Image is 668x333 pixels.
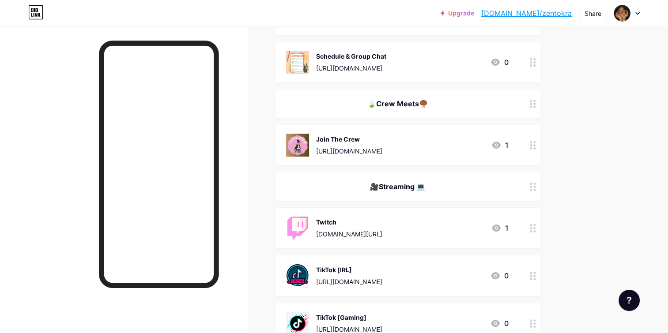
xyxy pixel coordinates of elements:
img: Schedule & Group Chat [286,51,309,74]
div: [DOMAIN_NAME][URL] [316,229,382,239]
div: Share [585,9,601,18]
img: TikTok [IRL] [286,264,309,287]
div: 1 [491,140,509,150]
div: 🎥Streaming 💻 [286,181,509,192]
div: [URL][DOMAIN_NAME] [316,146,382,156]
img: Twitch [286,217,309,239]
div: [URL][DOMAIN_NAME] [316,64,386,73]
img: zentokra [614,5,630,22]
div: 1 [491,223,509,233]
div: 0 [490,57,509,67]
div: 🍃Crew Meets🍄‍🟫 [286,98,509,109]
div: TikTok [Gaming] [316,313,382,322]
div: 0 [490,318,509,329]
div: 0 [490,270,509,281]
div: Twitch [316,217,382,227]
div: [URL][DOMAIN_NAME] [316,277,382,286]
a: [DOMAIN_NAME]/zentokra [481,8,572,19]
div: Schedule & Group Chat [316,52,386,61]
div: TikTok [IRL] [316,265,382,274]
div: Join The Crew [316,135,382,144]
a: Upgrade [441,10,474,17]
img: Join The Crew [286,134,309,157]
